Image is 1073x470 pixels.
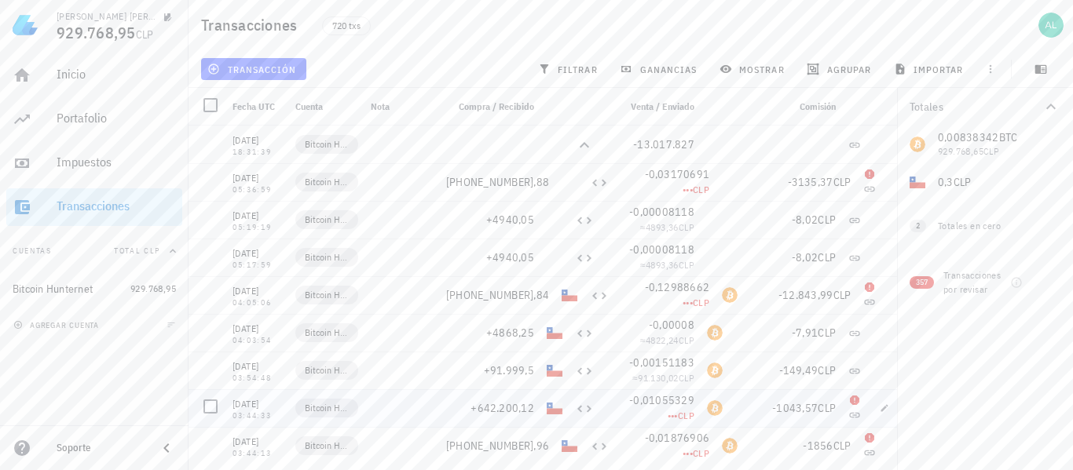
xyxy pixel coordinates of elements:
[233,321,283,337] div: [DATE]
[649,318,694,332] span: -0,00008
[646,334,679,346] span: 4822,24
[679,259,694,271] span: CLP
[679,334,694,346] span: CLP
[631,100,694,112] span: Venta / Enviado
[226,88,289,126] div: Fecha UTC
[305,400,349,416] span: Bitcoin Hunternet
[440,88,540,126] div: Compra / Recibido
[632,372,694,384] span: ≈
[803,439,833,453] span: -1856
[289,88,364,126] div: Cuenta
[446,288,549,302] span: [PHONE_NUMBER],84
[629,242,694,257] span: -0,00008118
[305,325,349,341] span: Bitcoin Hunternet
[136,27,154,42] span: CLP
[707,363,723,378] div: BTC-icon
[562,174,577,190] div: CLP-icon
[772,401,818,415] span: -1043,57
[233,396,283,412] div: [DATE]
[305,438,349,454] span: Bitcoin Hunternet
[305,250,349,265] span: Bitcoin Hunternet
[693,297,709,308] span: CLP
[233,337,283,344] div: 04:03:54
[547,400,562,416] div: CLP-icon
[833,175,851,189] span: CLP
[818,401,836,415] span: CLP
[233,374,283,382] div: 03:54:48
[683,447,693,459] span: •••
[486,213,534,227] span: +4940,05
[57,111,176,126] div: Portafolio
[707,325,723,341] div: BTC-icon
[693,447,709,459] span: CLP
[233,170,283,186] div: [DATE]
[679,221,694,233] span: CLP
[233,133,283,148] div: [DATE]
[486,326,534,340] span: +4868,25
[938,219,1029,233] div: Totales en cero
[16,320,99,330] span: agregar cuenta
[788,175,833,189] span: -3135,37
[600,88,701,126] div: Venta / Enviado
[646,221,679,233] span: 4893,36
[729,88,842,126] div: Comisión
[6,56,182,94] a: Inicio
[683,297,693,308] span: •••
[693,184,709,195] span: CLP
[446,439,549,453] span: [PHONE_NUMBER],96
[707,250,723,265] div: BTC-icon
[233,412,283,420] div: 03:44:33
[547,363,562,378] div: CLP-icon
[201,58,306,80] button: transacción
[233,186,283,194] div: 05:36:59
[57,67,176,82] div: Inicio
[818,326,836,340] span: CLP
[640,334,694,346] span: ≈
[645,167,710,181] span: -0,03170691
[562,438,577,454] div: CLP-icon
[722,438,738,454] div: BTC-icon
[486,250,534,264] span: +4940,05
[897,63,964,75] span: importar
[9,317,106,333] button: agregar cuenta
[778,288,833,302] span: -12.843,99
[645,280,710,294] span: -0,12988662
[562,287,577,303] div: CLP-icon
[818,250,836,264] span: CLP
[713,58,794,80] button: mostrar
[640,259,694,271] span: ≈
[446,175,549,189] span: [PHONE_NUMBER],88
[130,282,176,294] span: 929.768,95
[629,205,694,219] span: -0,00008118
[201,13,303,38] h1: Transacciones
[910,101,1042,112] div: Totales
[114,246,160,256] span: Total CLP
[800,100,836,112] span: Comisión
[916,276,928,289] span: 357
[547,325,562,341] div: CLP-icon
[459,100,534,112] span: Compra / Recibido
[13,13,38,38] img: LedgiFi
[678,410,694,421] span: CLP
[943,268,1009,297] div: Transacciones por revisar
[364,88,440,126] div: Nota
[668,410,678,421] span: •••
[484,363,534,377] span: +91.999,5
[818,363,836,377] span: CLP
[233,261,283,269] div: 05:17:59
[233,450,283,457] div: 03:44:13
[295,100,323,112] span: Cuenta
[707,400,723,416] div: BTC-icon
[629,393,694,407] span: -0,01055329
[57,442,145,454] div: Soporte
[57,155,176,169] div: Impuestos
[305,287,349,303] span: Bitcoin Hunternet
[833,439,851,453] span: CLP
[332,17,361,35] span: 720 txs
[645,431,710,445] span: -0,01876906
[818,213,836,227] span: CLP
[707,137,723,152] div: CLP-icon
[640,221,694,233] span: ≈
[371,100,390,112] span: Nota
[233,299,283,307] div: 04:05:06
